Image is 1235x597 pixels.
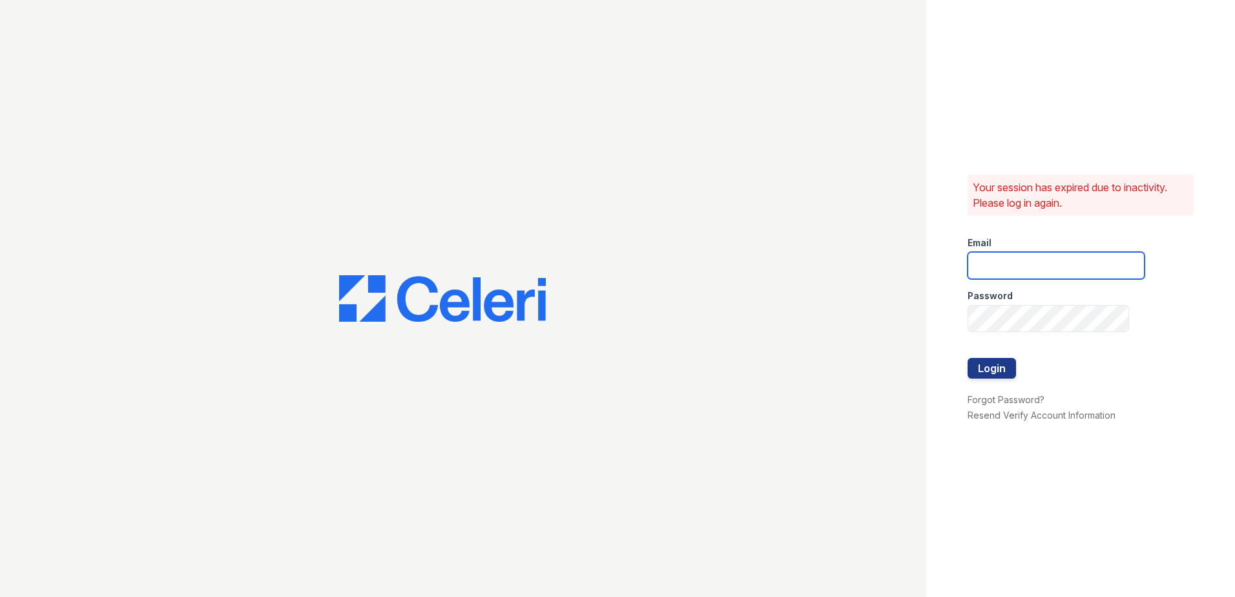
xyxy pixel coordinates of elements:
p: Your session has expired due to inactivity. Please log in again. [973,180,1188,211]
a: Forgot Password? [968,394,1044,405]
label: Password [968,289,1013,302]
a: Resend Verify Account Information [968,410,1116,421]
label: Email [968,236,991,249]
button: Login [968,358,1016,379]
img: CE_Logo_Blue-a8612792a0a2168367f1c8372b55b34899dd931a85d93a1a3d3e32e68fde9ad4.png [339,275,546,322]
